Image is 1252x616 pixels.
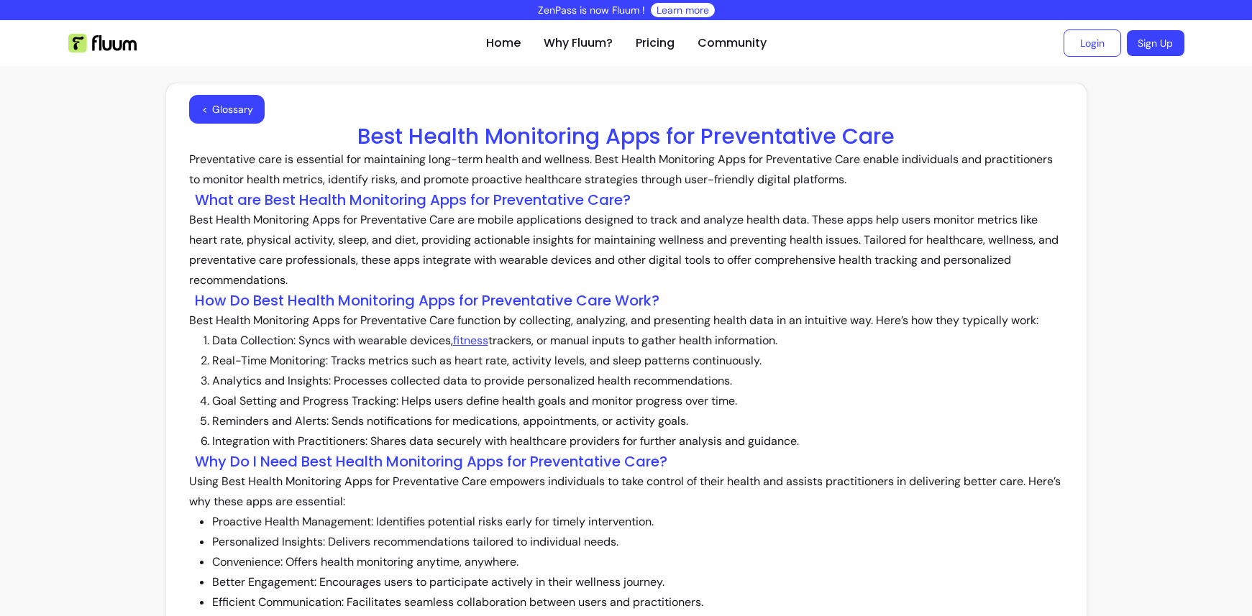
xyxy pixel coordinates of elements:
li: Proactive Health Management: Identifies potential risks early for timely intervention. [212,512,1064,532]
a: Why Fluum? [544,35,613,52]
p: Best Health Monitoring Apps for Preventative Care are mobile applications designed to track and a... [189,210,1064,290]
li: Analytics and Insights: Processes collected data to provide personalized health recommendations. [212,371,1064,391]
li: Convenience: Offers health monitoring anytime, anywhere. [212,552,1064,572]
span: < [202,102,208,116]
a: Home [486,35,521,52]
li: Efficient Communication: Facilitates seamless collaboration between users and practitioners. [212,592,1064,612]
li: Data Collection: Syncs with wearable devices, trackers, or manual inputs to gather health informa... [212,331,1064,351]
a: Learn more [657,3,709,17]
p: Using Best Health Monitoring Apps for Preventative Care empowers individuals to take control of t... [189,472,1064,512]
span: Glossary [212,102,253,116]
img: Fluum Logo [68,34,137,52]
a: Sign Up [1127,30,1184,56]
a: Login [1064,29,1121,57]
li: Real-Time Monitoring: Tracks metrics such as heart rate, activity levels, and sleep patterns cont... [212,351,1064,371]
li: Better Engagement: Encourages users to participate actively in their wellness journey. [212,572,1064,592]
a: Community [698,35,767,52]
button: <Glossary [189,95,265,124]
li: Personalized Insights: Delivers recommendations tailored to individual needs. [212,532,1064,552]
a: Pricing [636,35,675,52]
h3: Why Do I Need Best Health Monitoring Apps for Preventative Care? [195,451,1064,472]
h3: What are Best Health Monitoring Apps for Preventative Care? [195,190,1064,210]
a: fitness [453,333,488,348]
h1: Best Health Monitoring Apps for Preventative Care [189,124,1064,150]
li: Goal Setting and Progress Tracking: Helps users define health goals and monitor progress over time. [212,391,1064,411]
li: Integration with Practitioners: Shares data securely with healthcare providers for further analys... [212,431,1064,451]
p: Best Health Monitoring Apps for Preventative Care function by collecting, analyzing, and presenti... [189,311,1064,331]
p: Preventative care is essential for maintaining long-term health and wellness. Best Health Monitor... [189,150,1064,190]
li: Reminders and Alerts: Sends notifications for medications, appointments, or activity goals. [212,411,1064,431]
p: ZenPass is now Fluum ! [538,3,645,17]
h3: How Do Best Health Monitoring Apps for Preventative Care Work? [195,290,1064,311]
